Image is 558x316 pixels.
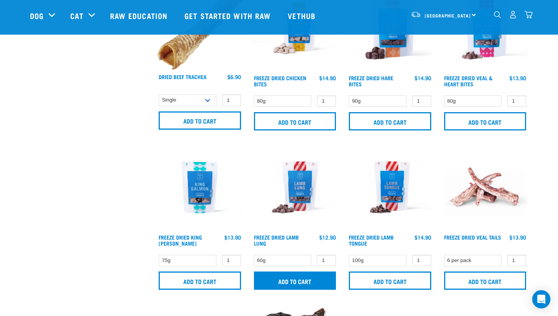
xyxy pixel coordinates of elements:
[415,234,431,240] div: $14.90
[507,95,526,107] input: 1
[349,112,431,130] input: Add to cart
[507,255,526,267] input: 1
[494,11,501,18] img: home-icon-1@2x.png
[532,290,550,308] div: Open Intercom Messenger
[227,74,241,80] div: $6.90
[254,76,306,85] a: Freeze Dried Chicken Bites
[525,11,533,19] img: home-icon@2x.png
[159,272,241,290] input: Add to cart
[224,234,241,240] div: $13.90
[415,75,431,81] div: $14.90
[30,10,44,21] a: Dog
[319,234,336,240] div: $12.90
[509,234,526,240] div: $13.90
[102,0,177,31] a: Raw Education
[159,75,206,78] a: Dried Beef Trachea
[70,10,83,21] a: Cat
[509,75,526,81] div: $13.90
[509,11,517,19] img: user.png
[444,236,501,238] a: Freeze Dried Veal Tails
[444,272,526,290] input: Add to cart
[254,236,299,245] a: Freeze Dried Lamb Lung
[177,0,280,31] a: Get started with Raw
[319,75,336,81] div: $14.90
[444,112,526,130] input: Add to cart
[412,95,431,107] input: 1
[442,144,528,230] img: FD Veal Tail White Background
[254,112,336,130] input: Add to cart
[252,144,338,230] img: RE Product Shoot 2023 Nov8571
[280,0,325,31] a: Vethub
[444,76,493,85] a: Freeze Dried Veal & Heart Bites
[349,272,431,290] input: Add to cart
[222,255,241,267] input: 1
[317,95,336,107] input: 1
[222,94,241,106] input: 1
[159,236,202,245] a: Freeze Dried King [PERSON_NAME]
[254,272,336,290] input: Add to cart
[349,76,393,85] a: Freeze Dried Hare Bites
[159,111,241,130] input: Add to cart
[157,144,243,230] img: RE Product Shoot 2023 Nov8584
[412,255,431,267] input: 1
[425,14,471,17] span: [GEOGRAPHIC_DATA]
[317,255,336,267] input: 1
[349,236,394,245] a: Freeze Dried Lamb Tongue
[411,11,421,18] img: van-moving.png
[347,144,433,230] img: RE Product Shoot 2023 Nov8575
